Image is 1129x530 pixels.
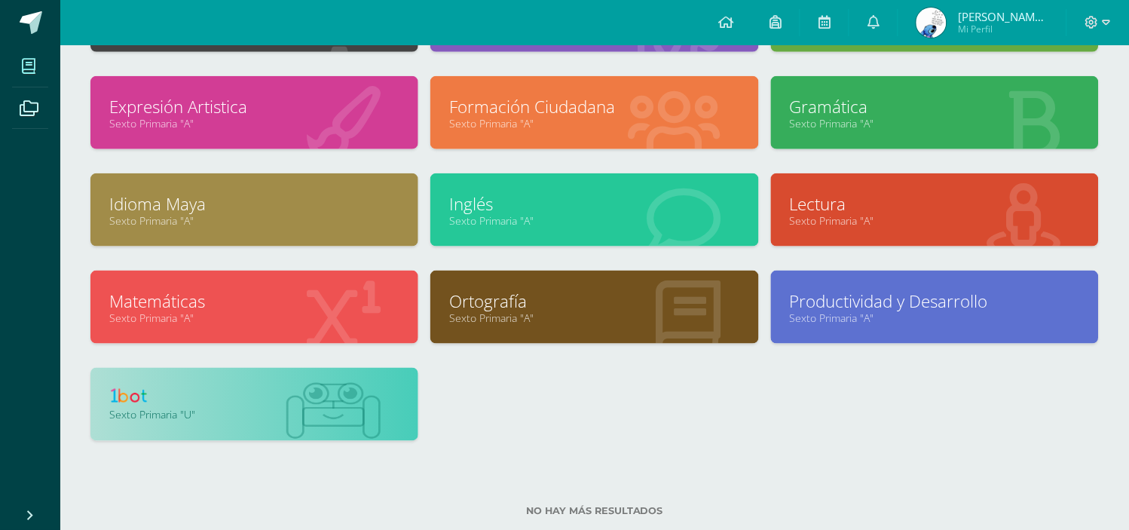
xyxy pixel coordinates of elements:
a: Sexto Primaria "A" [790,311,1080,325]
a: Sexto Primaria "A" [449,116,739,130]
a: Sexto Primaria "U" [109,408,399,422]
a: Sexto Primaria "A" [790,213,1080,228]
a: Sexto Primaria "A" [109,116,399,130]
a: Sexto Primaria "A" [109,213,399,228]
a: Sexto Primaria "A" [449,213,739,228]
img: 1bot.png [109,387,155,405]
img: bot1.png [286,383,381,440]
span: Mi Perfil [958,23,1048,35]
a: Idioma Maya [109,192,399,216]
a: Sexto Primaria "A" [449,311,739,325]
a: Formación Ciudadana [449,95,739,118]
a: Expresión Artistica [109,95,399,118]
a: Matemáticas [109,290,399,313]
a: Lectura [790,192,1080,216]
a: Inglés [449,192,739,216]
a: Productividad y Desarrollo [790,290,1080,313]
a: Sexto Primaria "A" [109,311,399,325]
span: [PERSON_NAME][US_STATE] [958,9,1048,24]
img: 2f3557b5a2cbc9257661ae254945c66b.png [916,8,947,38]
a: Gramática [790,95,1080,118]
a: Ortografía [449,290,739,313]
a: Sexto Primaria "A" [790,116,1080,130]
label: No hay más resultados [90,506,1099,517]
